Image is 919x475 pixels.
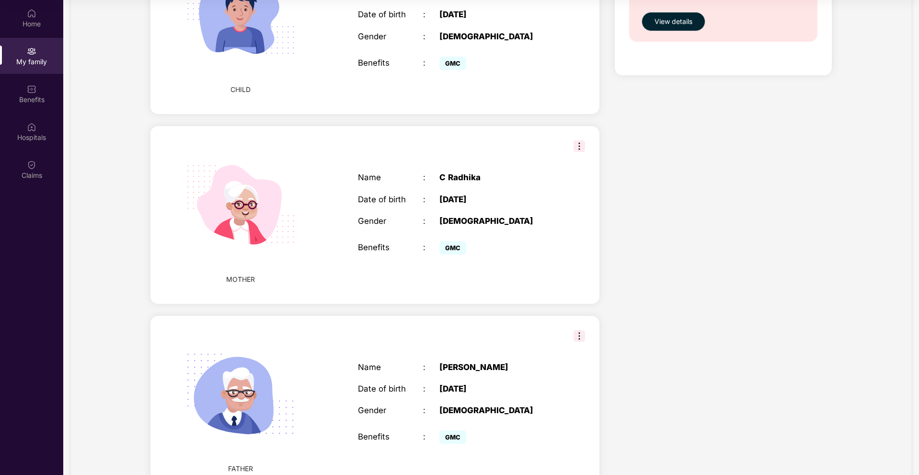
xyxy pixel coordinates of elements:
[423,58,439,68] div: :
[27,84,36,94] img: svg+xml;base64,PHN2ZyBpZD0iQmVuZWZpdHMiIHhtbG5zPSJodHRwOi8vd3d3LnczLm9yZy8yMDAwL3N2ZyIgd2lkdGg9Ij...
[423,432,439,441] div: :
[358,195,423,204] div: Date of birth
[172,136,310,274] img: svg+xml;base64,PHN2ZyB4bWxucz0iaHR0cDovL3d3dy53My5vcmcvMjAwMC9zdmciIHdpZHRoPSIyMjQiIGhlaWdodD0iMT...
[230,84,251,95] span: CHILD
[358,405,423,415] div: Gender
[439,57,466,70] span: GMC
[423,243,439,252] div: :
[439,32,553,41] div: [DEMOGRAPHIC_DATA]
[27,122,36,132] img: svg+xml;base64,PHN2ZyBpZD0iSG9zcGl0YWxzIiB4bWxucz0iaHR0cDovL3d3dy53My5vcmcvMjAwMC9zdmciIHdpZHRoPS...
[439,430,466,444] span: GMC
[228,463,253,474] span: FATHER
[358,216,423,226] div: Gender
[423,216,439,226] div: :
[423,32,439,41] div: :
[439,173,553,182] div: C Radhika
[358,173,423,182] div: Name
[358,362,423,372] div: Name
[439,195,553,204] div: [DATE]
[642,12,705,31] button: View details
[358,243,423,252] div: Benefits
[655,16,692,27] span: View details
[358,32,423,41] div: Gender
[27,9,36,18] img: svg+xml;base64,PHN2ZyBpZD0iSG9tZSIgeG1sbnM9Imh0dHA6Ly93d3cudzMub3JnLzIwMDAvc3ZnIiB3aWR0aD0iMjAiIG...
[226,274,255,285] span: MOTHER
[358,10,423,19] div: Date of birth
[358,58,423,68] div: Benefits
[439,405,553,415] div: [DEMOGRAPHIC_DATA]
[358,432,423,441] div: Benefits
[574,330,585,342] img: svg+xml;base64,PHN2ZyB3aWR0aD0iMzIiIGhlaWdodD0iMzIiIHZpZXdCb3g9IjAgMCAzMiAzMiIgZmlsbD0ibm9uZSIgeG...
[439,10,553,19] div: [DATE]
[574,140,585,152] img: svg+xml;base64,PHN2ZyB3aWR0aD0iMzIiIGhlaWdodD0iMzIiIHZpZXdCb3g9IjAgMCAzMiAzMiIgZmlsbD0ibm9uZSIgeG...
[27,46,36,56] img: svg+xml;base64,PHN2ZyB3aWR0aD0iMjAiIGhlaWdodD0iMjAiIHZpZXdCb3g9IjAgMCAyMCAyMCIgZmlsbD0ibm9uZSIgeG...
[172,325,310,463] img: svg+xml;base64,PHN2ZyB4bWxucz0iaHR0cDovL3d3dy53My5vcmcvMjAwMC9zdmciIHhtbG5zOnhsaW5rPSJodHRwOi8vd3...
[423,384,439,394] div: :
[423,10,439,19] div: :
[439,241,466,255] span: GMC
[423,362,439,372] div: :
[423,195,439,204] div: :
[27,160,36,170] img: svg+xml;base64,PHN2ZyBpZD0iQ2xhaW0iIHhtbG5zPSJodHRwOi8vd3d3LnczLm9yZy8yMDAwL3N2ZyIgd2lkdGg9IjIwIi...
[439,384,553,394] div: [DATE]
[423,173,439,182] div: :
[423,405,439,415] div: :
[439,216,553,226] div: [DEMOGRAPHIC_DATA]
[358,384,423,394] div: Date of birth
[439,362,553,372] div: [PERSON_NAME]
